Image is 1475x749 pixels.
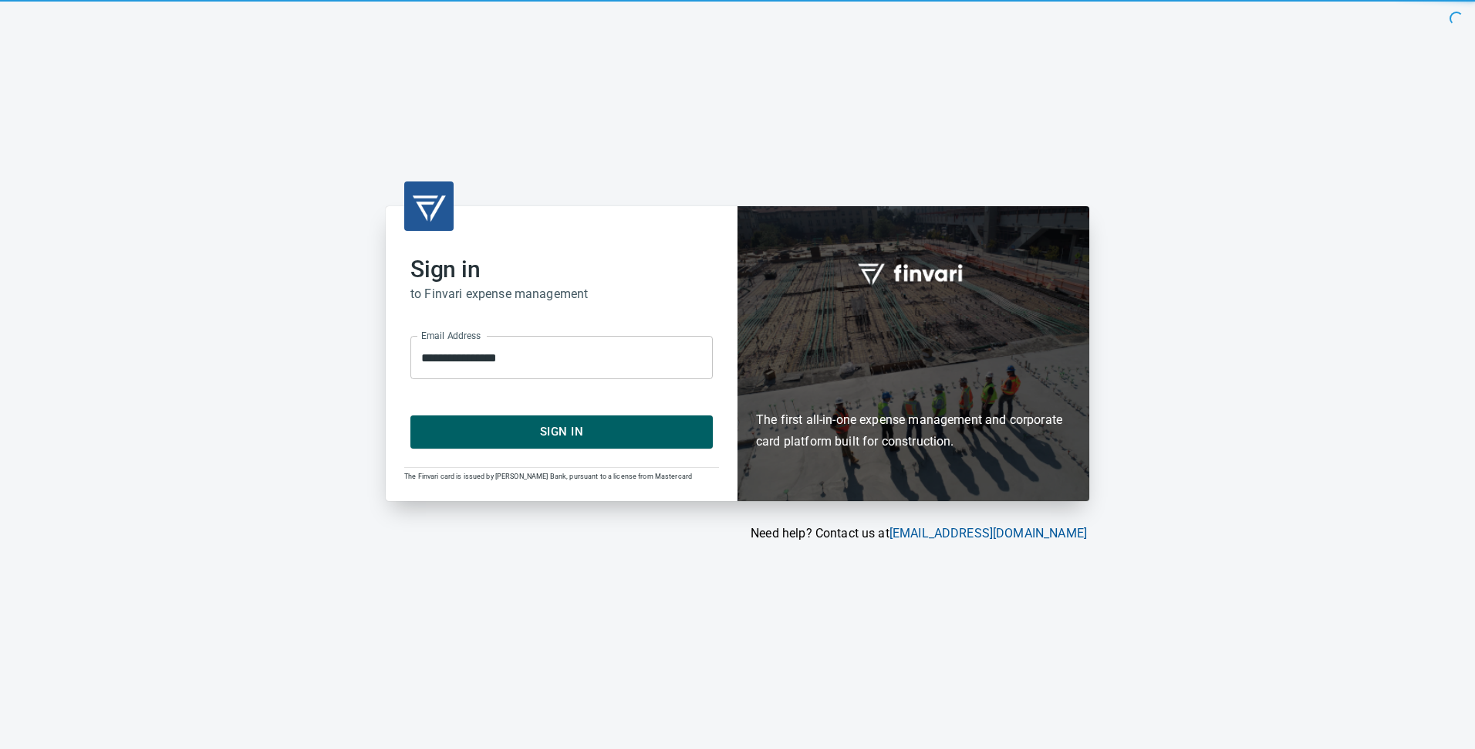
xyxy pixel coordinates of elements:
a: [EMAIL_ADDRESS][DOMAIN_NAME] [889,526,1087,541]
img: transparent_logo.png [410,188,447,225]
span: Sign In [427,422,696,442]
h6: to Finvari expense management [410,283,713,305]
h6: The first all-in-one expense management and corporate card platform built for construction. [756,320,1071,452]
span: The Finvari card is issued by [PERSON_NAME] Bank, pursuant to a license from Mastercard [404,473,692,480]
div: Finvari [737,206,1089,500]
button: Sign In [410,415,713,448]
p: Need help? Contact us at [386,524,1087,543]
img: fullword_logo_white.png [856,255,971,290]
h2: Sign in [410,256,713,283]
